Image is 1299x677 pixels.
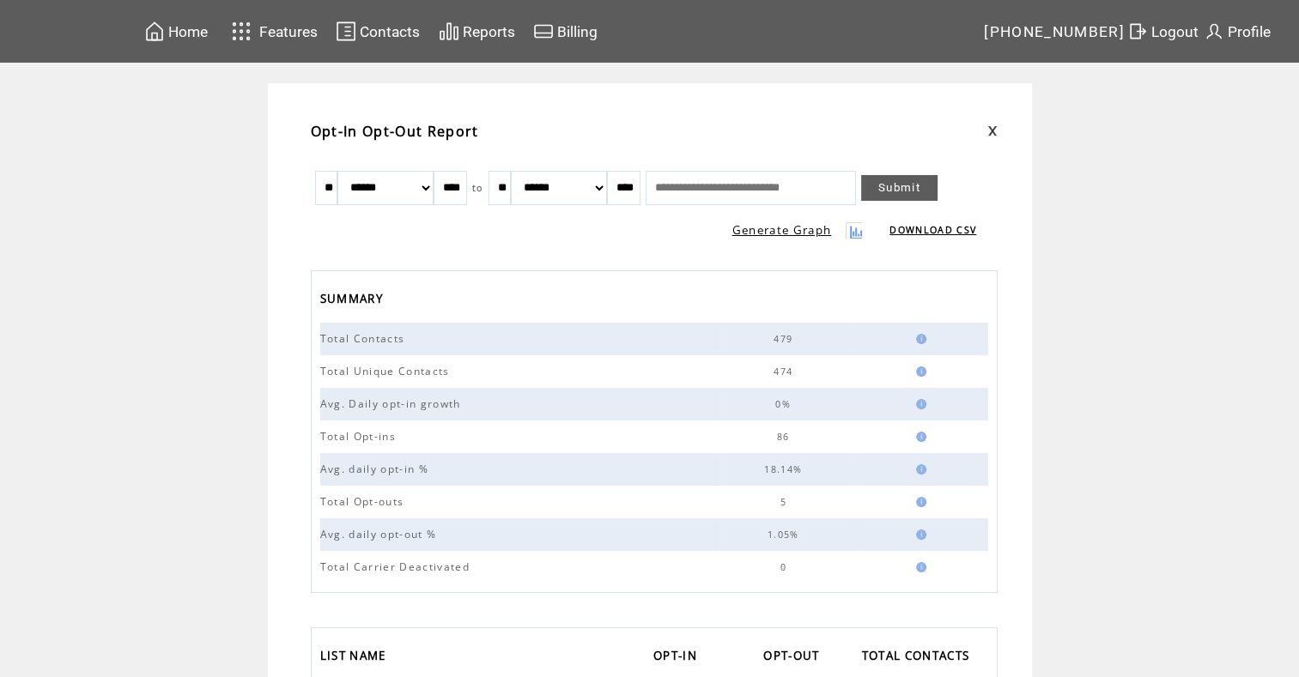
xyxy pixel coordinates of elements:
[1125,18,1201,45] a: Logout
[911,529,926,540] img: help.gif
[463,23,515,40] span: Reports
[142,18,210,45] a: Home
[911,334,926,344] img: help.gif
[320,527,441,541] span: Avg. daily opt-out %
[774,366,797,378] span: 474
[911,497,926,507] img: help.gif
[168,23,208,40] span: Home
[768,529,804,541] span: 1.05%
[320,644,391,672] span: LIST NAME
[360,23,420,40] span: Contacts
[320,644,395,672] a: LIST NAME
[911,432,926,442] img: help.gif
[320,287,387,315] span: SUMMARY
[531,18,600,45] a: Billing
[259,23,318,40] span: Features
[1127,21,1148,42] img: exit.svg
[320,396,465,411] span: Avg. Daily opt-in growth
[144,21,165,42] img: home.svg
[1151,23,1199,40] span: Logout
[780,561,790,573] span: 0
[224,15,321,48] a: Features
[320,462,433,476] span: Avg. daily opt-in %
[862,644,979,672] a: TOTAL CONTACTS
[911,562,926,572] img: help.gif
[472,182,483,194] span: to
[653,644,706,672] a: OPT-IN
[775,398,795,410] span: 0%
[777,431,794,443] span: 86
[653,644,701,672] span: OPT-IN
[763,644,828,672] a: OPT-OUT
[320,494,409,509] span: Total Opt-outs
[889,224,976,236] a: DOWNLOAD CSV
[436,18,518,45] a: Reports
[780,496,790,508] span: 5
[911,366,926,377] img: help.gif
[1228,23,1271,40] span: Profile
[439,21,459,42] img: chart.svg
[774,333,797,345] span: 479
[557,23,598,40] span: Billing
[320,331,410,346] span: Total Contacts
[764,463,806,475] span: 18.14%
[320,559,474,574] span: Total Carrier Deactivated
[984,23,1125,40] span: [PHONE_NUMBER]
[862,644,974,672] span: TOTAL CONTACTS
[336,21,356,42] img: contacts.svg
[1204,21,1224,42] img: profile.svg
[763,644,823,672] span: OPT-OUT
[311,122,479,141] span: Opt-In Opt-Out Report
[227,17,257,45] img: features.svg
[861,175,938,201] a: Submit
[320,429,400,444] span: Total Opt-ins
[1201,18,1273,45] a: Profile
[732,222,832,238] a: Generate Graph
[333,18,422,45] a: Contacts
[533,21,554,42] img: creidtcard.svg
[911,464,926,475] img: help.gif
[320,364,454,378] span: Total Unique Contacts
[911,399,926,409] img: help.gif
